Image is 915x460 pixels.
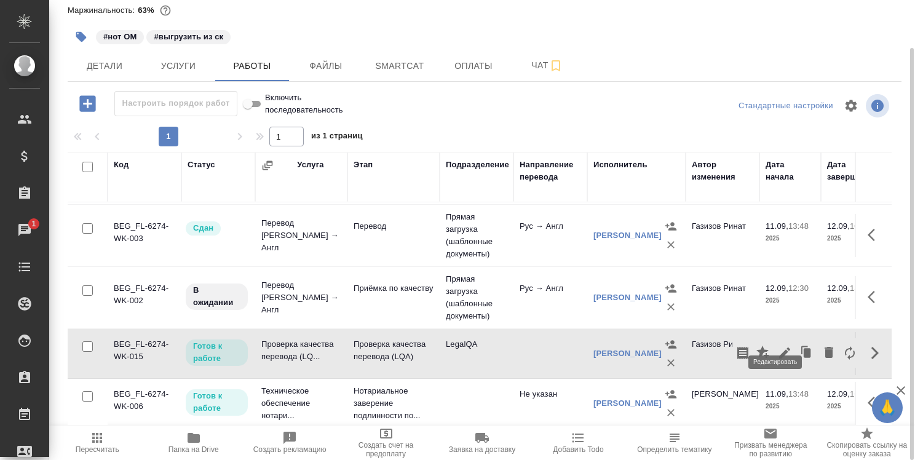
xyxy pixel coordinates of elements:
p: Маржинальность: [68,6,138,15]
div: Услуга [297,159,323,171]
span: выгрузить из ск [145,31,232,41]
p: 12.09, [827,221,850,231]
p: 12:30 [788,284,809,293]
a: [PERSON_NAME] [593,231,662,240]
button: Папка на Drive [145,426,241,460]
button: Заменить [839,338,860,368]
button: Добавить оценку [753,338,774,368]
div: Направление перевода [520,159,581,183]
td: BEG_FL-6274-WK-006 [108,382,181,425]
div: Исполнитель [593,159,648,171]
div: Исполнитель назначен, приступать к работе пока рано [184,282,249,311]
p: 10:30 [850,221,870,231]
td: Не указан [513,382,587,425]
div: Менеджер проверил работу исполнителя, передает ее на следующий этап [184,220,249,237]
p: 16:30 [850,389,870,399]
p: 12.09, [827,389,850,399]
td: Проверка качества перевода (LQ... [255,332,347,375]
span: Добавить Todo [553,445,603,454]
button: Удалить [662,236,680,254]
span: Пересчитать [76,445,119,454]
p: #нот ОМ [103,31,137,43]
p: 2025 [766,232,815,245]
a: 1 [3,215,46,245]
button: Назначить [662,385,680,403]
p: 2025 [827,295,876,307]
td: Перевод [PERSON_NAME] → Англ [255,211,347,260]
p: Нотариальное заверение подлинности по... [354,385,434,422]
div: Код [114,159,129,171]
span: Включить последовательность [265,92,343,116]
p: Проверка качества перевода (LQA) [354,338,434,363]
p: В ожидании [193,284,240,309]
td: BEG_FL-6274-WK-003 [108,214,181,257]
button: Здесь прячутся важные кнопки [860,388,890,418]
p: Готов к работе [193,340,240,365]
div: Статус [188,159,215,171]
p: Приёмка по качеству [354,282,434,295]
button: Назначить [662,217,680,236]
div: Автор изменения [692,159,753,183]
p: 2025 [766,400,815,413]
p: Готов к работе [193,390,240,414]
button: Добавить Todo [530,426,626,460]
button: Клонировать [795,338,818,368]
span: Файлы [296,58,355,74]
p: Перевод [354,220,434,232]
td: Техническое обеспечение нотари... [255,379,347,428]
td: Газизов Ринат [686,332,759,375]
div: Подразделение [446,159,509,171]
button: Пересчитать [49,426,145,460]
button: 895.83 RUB; [157,2,173,18]
span: 🙏 [877,395,898,421]
td: Прямая загрузка (шаблонные документы) [440,205,513,266]
span: Заявка на доставку [449,445,515,454]
p: 13:48 [788,221,809,231]
td: BEG_FL-6274-WK-002 [108,276,181,319]
div: Дата начала [766,159,815,183]
p: 12.09, [766,284,788,293]
div: Исполнитель может приступить к работе [184,388,249,417]
span: Настроить таблицу [836,91,866,121]
span: из 1 страниц [311,129,363,146]
button: Здесь прячутся важные кнопки [860,282,890,312]
td: [PERSON_NAME] [686,382,759,425]
a: [PERSON_NAME] [593,293,662,302]
span: Работы [223,58,282,74]
td: Перевод [PERSON_NAME] → Англ [255,273,347,322]
p: #выгрузить из ск [154,31,223,43]
button: Удалить [662,403,680,422]
button: Скрыть кнопки [860,338,890,368]
p: 2025 [766,295,815,307]
span: Smartcat [370,58,429,74]
button: Заявка на доставку [434,426,530,460]
span: Создать счет на предоплату [345,441,426,458]
div: Этап [354,159,373,171]
td: Прямая загрузка (шаблонные документы) [440,267,513,328]
p: 13:30 [850,284,870,293]
button: Здесь прячутся важные кнопки [860,220,890,250]
button: Удалить [662,354,680,372]
span: Оплаты [444,58,503,74]
td: Газизов Ринат [686,214,759,257]
span: Папка на Drive [168,445,219,454]
button: Определить тематику [627,426,723,460]
td: Рус → Англ [513,276,587,319]
button: Создать рекламацию [242,426,338,460]
p: 2025 [827,232,876,245]
td: Рус → Англ [513,214,587,257]
span: 1 [24,218,43,230]
span: Призвать менеджера по развитию [730,441,811,458]
p: 11.09, [766,221,788,231]
td: Газизов Ринат [686,276,759,319]
span: Создать рекламацию [253,445,327,454]
p: 2025 [827,400,876,413]
p: 13:48 [788,389,809,399]
p: 63% [138,6,157,15]
div: split button [735,97,836,116]
button: Добавить тэг [68,23,95,50]
p: Сдан [193,222,213,234]
span: Посмотреть информацию [866,94,892,117]
span: Скопировать ссылку на оценку заказа [826,441,908,458]
a: [PERSON_NAME] [593,349,662,358]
